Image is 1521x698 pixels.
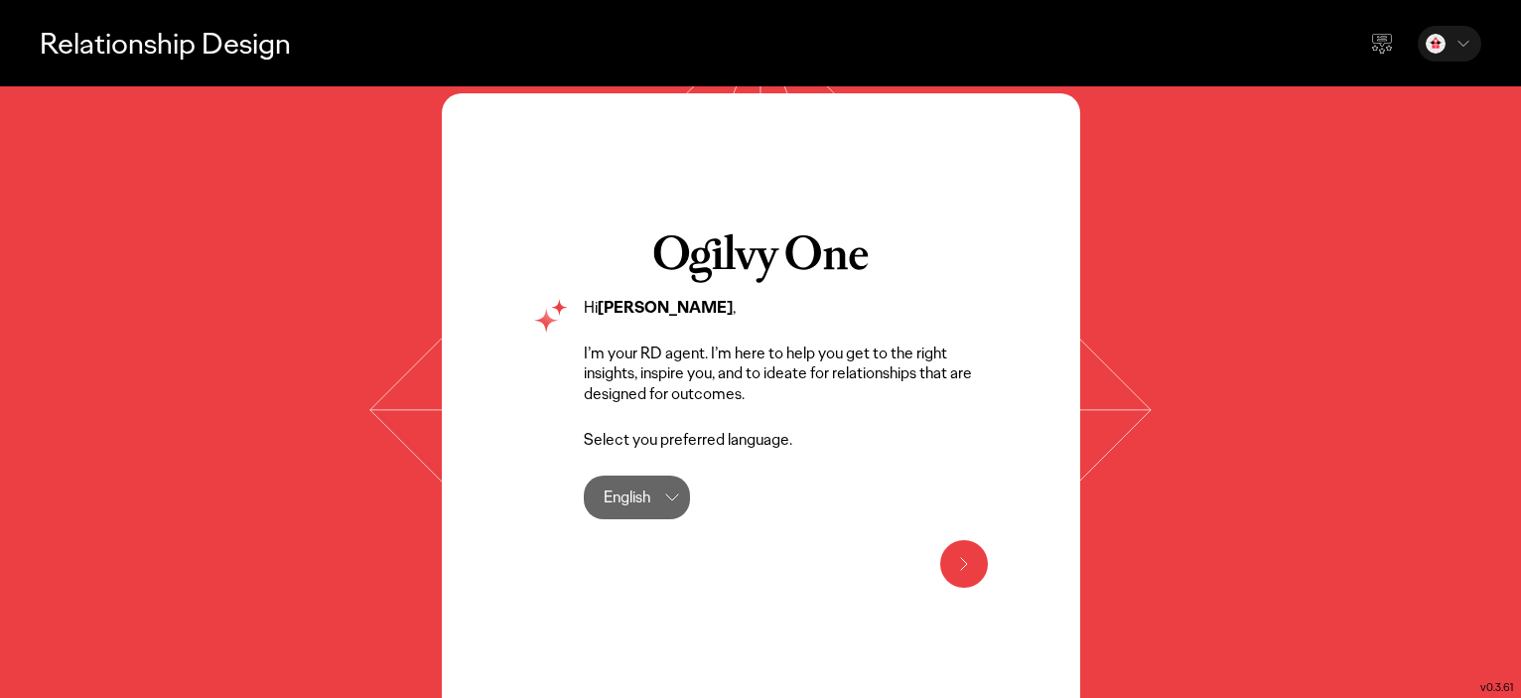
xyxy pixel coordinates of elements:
[1426,34,1446,54] img: Antouaneta Andreou
[584,344,988,405] p: I’m your RD agent. I’m here to help you get to the right insights, inspire you, and to ideate for...
[598,297,733,318] strong: [PERSON_NAME]
[40,23,291,64] p: Relationship Design
[1358,20,1406,68] div: Send feedback
[584,430,988,451] p: Select you preferred language.
[604,476,650,519] div: English
[584,298,988,319] p: Hi ,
